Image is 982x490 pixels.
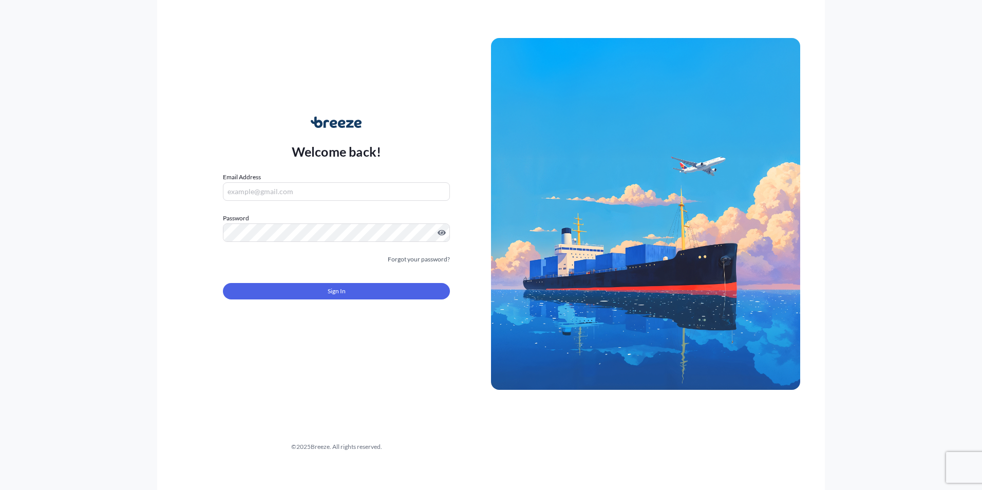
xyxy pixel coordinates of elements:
div: © 2025 Breeze. All rights reserved. [182,442,491,452]
p: Welcome back! [292,143,382,160]
label: Email Address [223,172,261,182]
input: example@gmail.com [223,182,450,201]
span: Sign In [328,286,346,296]
button: Show password [438,229,446,237]
img: Ship illustration [491,38,800,389]
a: Forgot your password? [388,254,450,265]
button: Sign In [223,283,450,299]
label: Password [223,213,450,223]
